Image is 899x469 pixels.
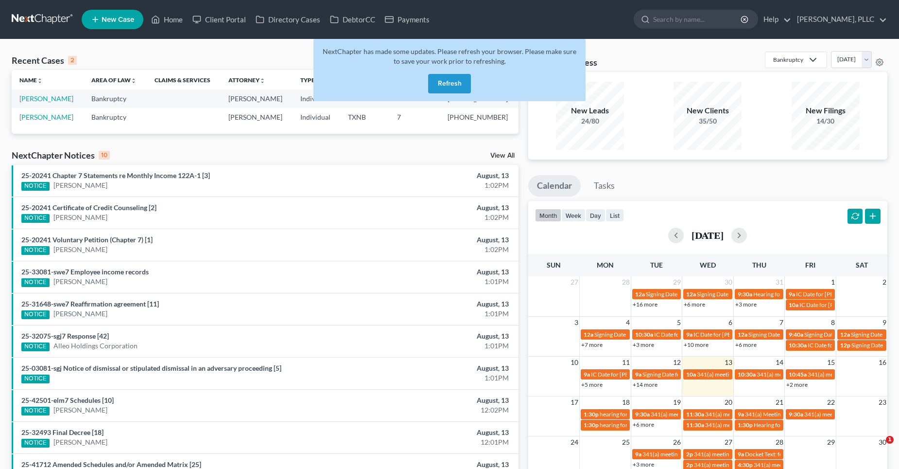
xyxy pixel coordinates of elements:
[686,421,704,429] span: 11:30a
[19,76,43,84] a: Nameunfold_more
[353,267,509,277] div: August, 13
[805,261,815,269] span: Fri
[724,397,733,408] span: 20
[353,245,509,254] div: 1:02PM
[738,461,753,469] span: 4:30p
[789,371,807,378] span: 10:45a
[692,230,724,240] h2: [DATE]
[21,203,156,212] a: 25-20241 Certificate of Credit Counseling [2]
[570,357,579,368] span: 10
[866,436,889,459] iframe: Intercom live chat
[597,261,614,269] span: Mon
[53,405,107,415] a: [PERSON_NAME]
[547,261,561,269] span: Sun
[804,411,898,418] span: 341(a) meeting for [PERSON_NAME]
[556,105,624,116] div: New Leads
[581,381,603,388] a: +5 more
[748,331,835,338] span: Signing Date for [PERSON_NAME]
[586,209,605,222] button: day
[605,209,624,222] button: list
[789,411,803,418] span: 9:30a
[878,397,887,408] span: 23
[735,341,757,348] a: +6 more
[789,331,803,338] span: 9:40a
[21,246,50,255] div: NOTICE
[856,261,868,269] span: Sat
[694,461,788,469] span: 341(a) meeting for [PERSON_NAME]
[778,317,784,328] span: 7
[21,396,114,404] a: 25-42501-elm7 Schedules [10]
[830,317,836,328] span: 8
[353,341,509,351] div: 1:01PM
[738,371,756,378] span: 10:30a
[353,428,509,437] div: August, 13
[528,175,581,197] a: Calendar
[221,90,293,108] td: [PERSON_NAME]
[886,436,894,444] span: 1
[792,11,887,28] a: [PERSON_NAME], PLLC
[251,11,325,28] a: Directory Cases
[556,116,624,126] div: 24/80
[188,11,251,28] a: Client Portal
[300,76,321,84] a: Typeunfold_more
[635,451,641,458] span: 9a
[21,235,153,244] a: 25-20241 Voluntary Petition (Chapter 7) [1]
[353,299,509,309] div: August, 13
[353,405,509,415] div: 12:02PM
[625,317,631,328] span: 4
[759,11,791,28] a: Help
[804,331,891,338] span: Signing Date for [PERSON_NAME]
[830,276,836,288] span: 1
[600,421,628,429] span: hearing for
[724,276,733,288] span: 30
[826,357,836,368] span: 15
[700,261,716,269] span: Wed
[600,411,628,418] span: hearing for
[535,209,561,222] button: month
[775,436,784,448] span: 28
[882,317,887,328] span: 9
[19,113,73,121] a: [PERSON_NAME]
[584,371,590,378] span: 9a
[686,371,696,378] span: 10a
[796,290,870,298] span: IC Date for [PERSON_NAME]
[573,317,579,328] span: 3
[353,331,509,341] div: August, 13
[68,56,77,65] div: 2
[738,451,744,458] span: 9a
[53,277,107,287] a: [PERSON_NAME]
[686,461,693,469] span: 2p
[674,105,742,116] div: New Clients
[21,407,50,415] div: NOTICE
[672,436,682,448] span: 26
[21,171,210,180] a: 25-20241 Chapter 7 Statements re Monthly Income 122A-1 [3]
[635,331,653,338] span: 10:30a
[826,397,836,408] span: 22
[584,421,599,429] span: 1:30p
[147,70,221,90] th: Claims & Services
[642,371,791,378] span: Signing Date for [PERSON_NAME], [GEOGRAPHIC_DATA]
[102,16,134,23] span: New Case
[325,11,380,28] a: DebtorCC
[621,276,631,288] span: 28
[591,371,726,378] span: IC Date for [PERSON_NAME], [GEOGRAPHIC_DATA]
[738,290,752,298] span: 9:30a
[754,461,899,469] span: 341(a) meeting for [PERSON_NAME] & [PERSON_NAME]
[353,437,509,447] div: 12:01PM
[584,411,599,418] span: 1:30p
[21,278,50,287] div: NOTICE
[735,301,757,308] a: +3 more
[808,342,882,349] span: IC Date for [PERSON_NAME]
[53,309,107,319] a: [PERSON_NAME]
[353,396,509,405] div: August, 13
[674,116,742,126] div: 35/50
[789,342,807,349] span: 10:30a
[490,152,515,159] a: View All
[826,436,836,448] span: 29
[323,47,576,65] span: NextChapter has made some updates. Please refresh your browser. Please make sure to save your wor...
[84,108,147,126] td: Bankruptcy
[259,78,265,84] i: unfold_more
[633,461,654,468] a: +3 more
[757,371,850,378] span: 341(a) meeting for [PERSON_NAME]
[653,10,742,28] input: Search by name...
